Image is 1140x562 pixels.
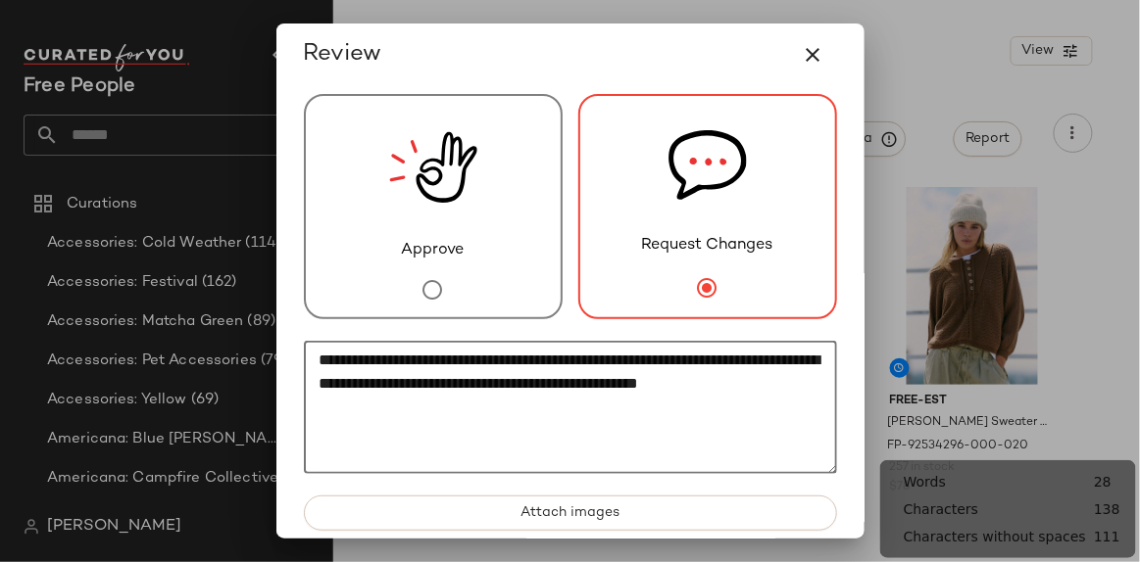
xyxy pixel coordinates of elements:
[304,39,382,70] span: Review
[520,505,620,521] span: Attach images
[402,239,465,262] span: Approve
[304,495,837,531] button: Attach images
[389,96,477,239] img: review_new_snapshot.RGmwQ69l.svg
[669,96,747,234] img: svg%3e
[642,234,773,258] span: Request Changes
